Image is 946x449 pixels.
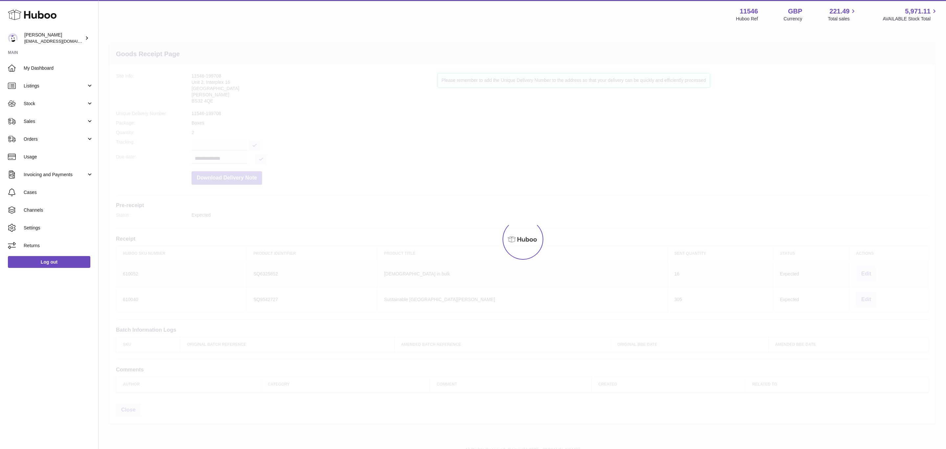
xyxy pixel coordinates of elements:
span: [EMAIL_ADDRESS][DOMAIN_NAME] [24,38,97,44]
span: Invoicing and Payments [24,172,86,178]
span: Stock [24,101,86,107]
div: Huboo Ref [736,16,758,22]
span: My Dashboard [24,65,93,71]
span: 221.49 [829,7,849,16]
span: AVAILABLE Stock Total [883,16,938,22]
span: Total sales [828,16,857,22]
img: internalAdmin-11546@internal.huboo.com [8,33,18,43]
span: Sales [24,118,86,125]
span: 5,971.11 [905,7,931,16]
span: Listings [24,83,86,89]
strong: GBP [788,7,802,16]
div: Currency [784,16,802,22]
div: [PERSON_NAME] [24,32,83,44]
a: Log out [8,256,90,268]
span: Orders [24,136,86,142]
span: Settings [24,225,93,231]
span: Channels [24,207,93,213]
span: Returns [24,243,93,249]
a: 221.49 Total sales [828,7,857,22]
span: Usage [24,154,93,160]
a: 5,971.11 AVAILABLE Stock Total [883,7,938,22]
strong: 11546 [740,7,758,16]
span: Cases [24,189,93,196]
